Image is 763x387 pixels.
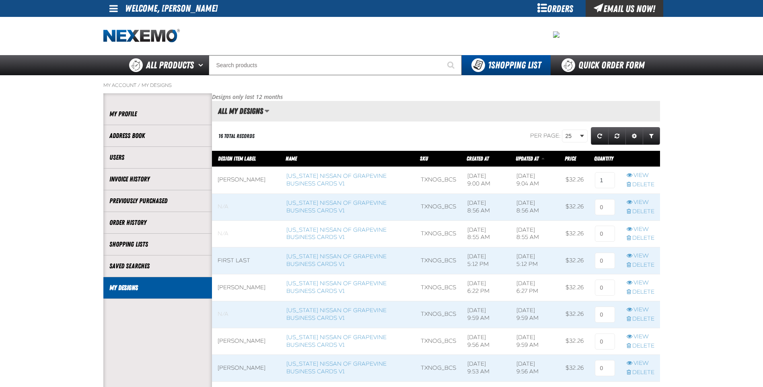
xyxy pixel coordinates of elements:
td: $32.26 [560,193,589,220]
td: [DATE] 9:56 AM [462,328,511,355]
a: Name [286,155,297,162]
a: [US_STATE] Nissan of Grapevine Business Cards V1 [286,334,387,348]
a: SKU [420,155,428,162]
a: View row action [627,252,654,260]
span: All Products [146,58,194,72]
td: $32.26 [560,274,589,301]
img: 3582f5c71ed677d1cb1f42fc97e79ade.jpeg [553,31,559,38]
input: Search [209,55,462,75]
a: [US_STATE] Nissan of Grapevine Business Cards V1 [286,307,387,321]
td: $32.26 [560,301,589,328]
td: Blank [212,220,281,247]
td: TXNOG_BCS [415,247,462,274]
td: [DATE] 9:00 AM [462,167,511,193]
td: TXNOG_BCS [415,355,462,382]
a: Delete row action [627,181,654,189]
span: Design Item Label [218,155,256,162]
td: [DATE] 8:55 AM [511,220,560,247]
span: Created At [467,155,489,162]
button: Open All Products pages [195,55,209,75]
a: [US_STATE] Nissan of Grapevine Business Cards V1 [286,173,387,187]
td: [DATE] 9:04 AM [511,167,560,193]
a: Expand or Collapse Grid Settings [625,127,643,145]
a: Delete row action [627,369,654,377]
td: $32.26 [560,355,589,382]
a: My Designs [142,82,172,89]
a: Home [103,29,180,43]
button: Start Searching [442,55,462,75]
td: TXNOG_BCS [415,167,462,193]
td: $32.26 [560,328,589,355]
input: 0 [595,172,615,188]
td: $32.26 [560,220,589,247]
a: My Profile [109,109,206,119]
h2: All My Designs [212,107,263,115]
a: Quick Order Form [551,55,660,75]
td: [DATE] 8:55 AM [462,220,511,247]
td: [DATE] 8:56 AM [462,193,511,220]
td: First Last [212,247,281,274]
a: [US_STATE] Nissan of Grapevine Business Cards V1 [286,226,387,241]
a: [US_STATE] Nissan of Grapevine Business Cards V1 [286,200,387,214]
td: TXNOG_BCS [415,193,462,220]
a: View row action [627,279,654,287]
a: My Designs [109,283,206,292]
a: Order History [109,218,206,227]
span: 25 [566,132,578,140]
a: Delete row action [627,208,654,216]
a: Reset grid action [608,127,626,145]
td: [DATE] 9:53 AM [462,355,511,382]
input: 0 [595,360,615,376]
img: Nexemo logo [103,29,180,43]
input: 0 [595,226,615,242]
a: Delete row action [627,235,654,242]
a: Delete row action [627,261,654,269]
a: View row action [627,333,654,341]
input: 0 [595,253,615,269]
td: TXNOG_BCS [415,328,462,355]
nav: Breadcrumbs [103,82,660,89]
p: Designs only last 12 months [212,93,660,101]
td: Blank [212,301,281,328]
td: TXNOG_BCS [415,301,462,328]
td: [DATE] 5:12 PM [462,247,511,274]
a: Delete row action [627,288,654,296]
a: View row action [627,360,654,367]
a: My Account [103,82,136,89]
td: $32.26 [560,247,589,274]
a: Delete row action [627,342,654,350]
span: Price [565,155,576,162]
td: [PERSON_NAME] [212,355,281,382]
span: Shopping List [488,60,541,71]
a: Address Book [109,131,206,140]
input: 0 [595,280,615,296]
a: View row action [627,226,654,233]
td: [PERSON_NAME] [212,274,281,301]
span: Quantity [594,155,613,162]
a: View row action [627,306,654,314]
th: Row actions [621,151,660,167]
td: [DATE] 9:59 AM [462,301,511,328]
td: [DATE] 6:27 PM [511,274,560,301]
input: 0 [595,307,615,323]
span: / [138,82,140,89]
a: [US_STATE] Nissan of Grapevine Business Cards V1 [286,360,387,375]
td: [PERSON_NAME] [212,167,281,193]
span: Per page: [530,132,561,139]
td: $32.26 [560,167,589,193]
td: TXNOG_BCS [415,274,462,301]
a: Saved Searches [109,261,206,271]
td: [DATE] 6:22 PM [462,274,511,301]
strong: 1 [488,60,491,71]
span: Updated At [516,155,539,162]
td: [DATE] 9:59 AM [511,301,560,328]
td: [PERSON_NAME] [212,328,281,355]
a: View row action [627,172,654,179]
a: Previously Purchased [109,196,206,206]
a: Refresh grid action [591,127,609,145]
input: 0 [595,199,615,215]
div: 16 total records [218,132,255,140]
button: You have 1 Shopping List. Open to view details [462,55,551,75]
